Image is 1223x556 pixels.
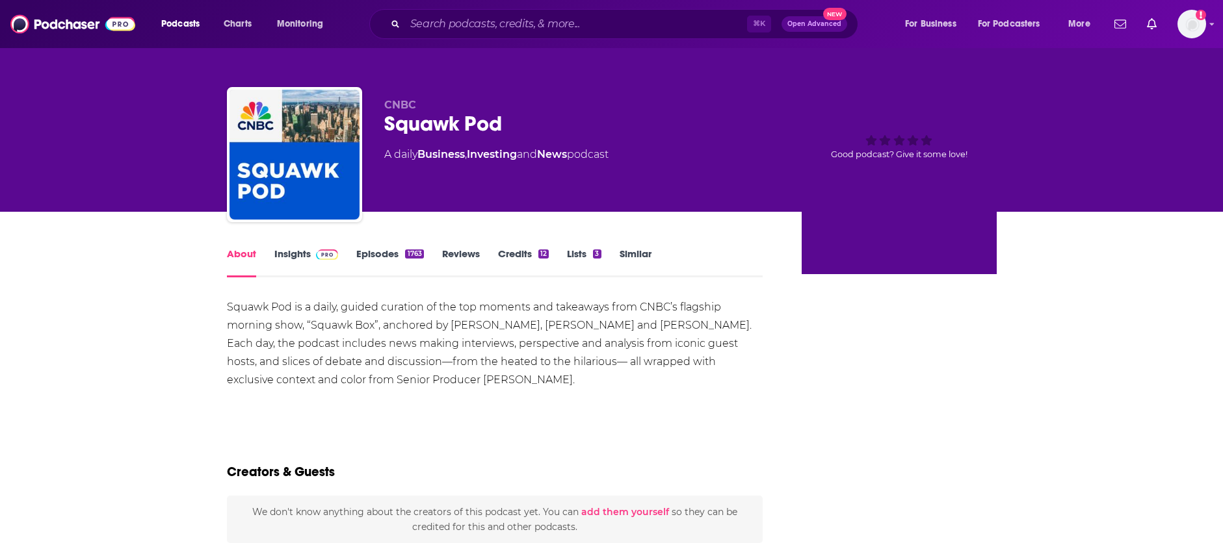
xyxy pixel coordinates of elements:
[1177,10,1206,38] span: Logged in as Ruth_Nebius
[467,148,517,160] a: Investing
[593,249,601,259] div: 3
[405,14,747,34] input: Search podcasts, credits, & more...
[161,15,200,33] span: Podcasts
[1177,10,1206,38] img: User Profile
[498,247,549,277] a: Credits12
[384,147,609,162] div: A daily podcast
[405,249,423,259] div: 1763
[1177,10,1206,38] button: Show profile menu
[442,247,480,277] a: Reviews
[1059,14,1107,34] button: open menu
[802,99,997,179] div: Good podcast? Give it some love!
[787,21,841,27] span: Open Advanced
[274,247,339,277] a: InsightsPodchaser Pro
[969,14,1059,34] button: open menu
[227,464,335,480] h2: Creators & Guests
[831,149,967,159] span: Good podcast? Give it some love!
[230,90,360,220] img: Squawk Pod
[465,148,467,160] span: ,
[823,8,847,20] span: New
[215,14,259,34] a: Charts
[227,247,256,277] a: About
[316,249,339,260] img: Podchaser Pro
[1109,13,1131,35] a: Show notifications dropdown
[224,15,252,33] span: Charts
[277,15,323,33] span: Monitoring
[152,14,217,34] button: open menu
[747,16,771,32] span: ⌘ K
[782,16,847,32] button: Open AdvancedNew
[417,148,465,160] a: Business
[581,507,669,517] button: add them yourself
[620,247,651,277] a: Similar
[1142,13,1162,35] a: Show notifications dropdown
[252,506,737,532] span: We don't know anything about the creators of this podcast yet . You can so they can be credited f...
[382,9,871,39] div: Search podcasts, credits, & more...
[356,247,423,277] a: Episodes1763
[10,12,135,36] img: Podchaser - Follow, Share and Rate Podcasts
[538,249,549,259] div: 12
[268,14,340,34] button: open menu
[567,247,601,277] a: Lists3
[896,14,973,34] button: open menu
[1196,10,1206,20] svg: Add a profile image
[384,99,416,111] span: CNBC
[517,148,537,160] span: and
[978,15,1040,33] span: For Podcasters
[905,15,956,33] span: For Business
[537,148,567,160] a: News
[227,298,763,389] div: Squawk Pod is a daily, guided curation of the top moments and takeaways from CNBC’s flagship morn...
[1068,15,1090,33] span: More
